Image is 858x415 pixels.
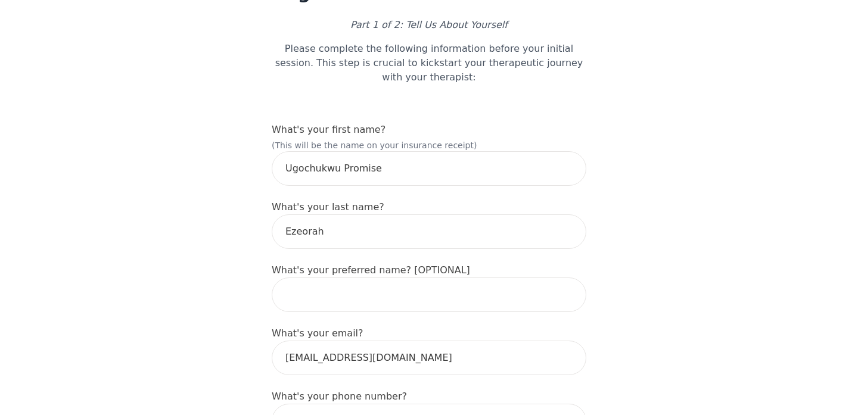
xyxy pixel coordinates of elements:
label: What's your preferred name? [OPTIONAL] [272,264,470,276]
label: What's your phone number? [272,391,407,402]
p: Please complete the following information before your initial session. This step is crucial to ki... [272,42,586,85]
p: (This will be the name on your insurance receipt) [272,139,586,151]
label: What's your email? [272,327,363,339]
label: What's your first name? [272,124,386,135]
p: Part 1 of 2: Tell Us About Yourself [272,18,586,32]
label: What's your last name? [272,201,384,213]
